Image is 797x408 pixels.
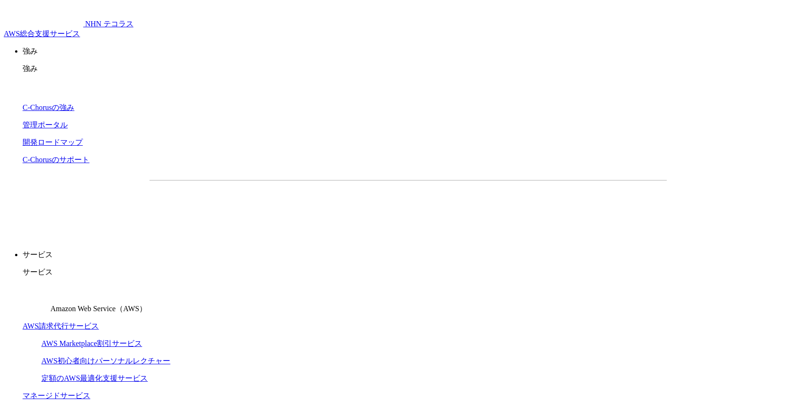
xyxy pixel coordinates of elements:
[4,20,134,38] a: AWS総合支援サービス C-Chorus NHN テコラスAWS総合支援サービス
[413,196,564,219] a: まずは相談する
[23,285,49,311] img: Amazon Web Service（AWS）
[23,103,74,111] a: C-Chorusの強み
[23,121,68,129] a: 管理ポータル
[41,374,148,382] a: 定額のAWS最適化支援サービス
[23,322,99,330] a: AWS請求代行サービス
[23,138,83,146] a: 開発ロードマップ
[4,4,83,26] img: AWS総合支援サービス C-Chorus
[23,156,89,164] a: C-Chorusのサポート
[50,305,147,313] span: Amazon Web Service（AWS）
[23,47,793,56] p: 強み
[41,357,170,365] a: AWS初心者向けパーソナルレクチャー
[23,392,90,400] a: マネージドサービス
[41,339,142,347] a: AWS Marketplace割引サービス
[23,64,793,74] p: 強み
[23,267,793,277] p: サービス
[252,196,403,219] a: 資料を請求する
[23,250,793,260] p: サービス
